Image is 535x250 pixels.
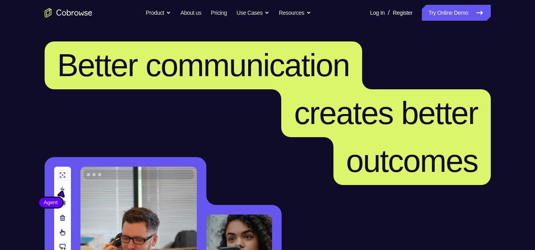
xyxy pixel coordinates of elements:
span: Agent [39,199,63,207]
a: Log In [370,5,385,21]
a: Register [393,5,412,21]
a: Pricing [211,5,227,21]
span: outcomes [346,143,478,179]
a: Go to the home page [45,8,92,18]
span: / [388,8,390,18]
button: Resources [279,5,311,21]
button: Use Cases [237,5,269,21]
a: About us [180,5,201,21]
span: Better communication [57,47,350,83]
a: Try Online Demo [422,5,490,21]
button: Product [146,5,171,21]
span: creates better [294,95,478,131]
